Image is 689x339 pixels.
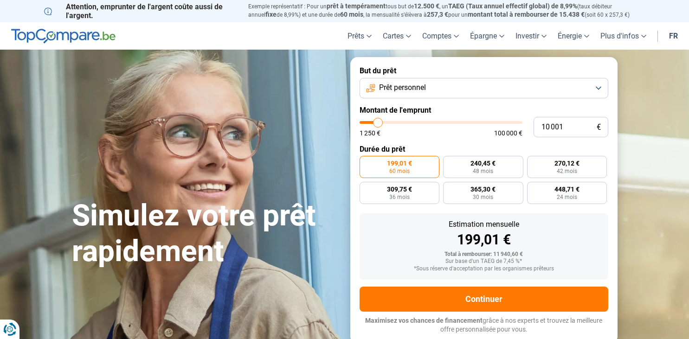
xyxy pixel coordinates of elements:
div: Sur base d'un TAEG de 7,45 %* [367,258,601,265]
div: *Sous réserve d'acceptation par les organismes prêteurs [367,266,601,272]
a: Épargne [464,22,510,50]
span: 270,12 € [554,160,580,166]
span: 240,45 € [470,160,496,166]
p: grâce à nos experts et trouvez la meilleure offre personnalisée pour vous. [360,316,608,334]
a: Cartes [377,22,417,50]
div: Estimation mensuelle [367,221,601,228]
span: 100 000 € [494,130,522,136]
span: 60 mois [389,168,410,174]
span: 257,3 € [427,11,448,18]
a: Prêts [342,22,377,50]
span: 12.500 € [414,2,439,10]
span: € [597,123,601,131]
div: Total à rembourser: 11 940,60 € [367,251,601,258]
a: fr [663,22,683,50]
label: Durée du prêt [360,145,608,154]
span: 48 mois [473,168,493,174]
a: Plus d'infos [595,22,652,50]
p: Attention, emprunter de l'argent coûte aussi de l'argent. [44,2,237,20]
span: 199,01 € [387,160,412,166]
span: Prêt personnel [379,83,426,93]
a: Comptes [417,22,464,50]
div: 199,01 € [367,233,601,247]
button: Continuer [360,287,608,312]
span: 309,75 € [387,186,412,192]
img: TopCompare [11,29,116,44]
span: fixe [265,11,277,18]
span: 30 mois [473,194,493,200]
a: Énergie [552,22,595,50]
h1: Simulez votre prêt rapidement [72,198,339,269]
label: Montant de l'emprunt [360,106,608,115]
span: 448,71 € [554,186,580,192]
span: 36 mois [389,194,410,200]
a: Investir [510,22,552,50]
span: montant total à rembourser de 15.438 € [468,11,585,18]
span: 60 mois [340,11,363,18]
span: 1 250 € [360,130,380,136]
span: prêt à tempérament [327,2,386,10]
button: Prêt personnel [360,78,608,98]
p: Exemple représentatif : Pour un tous but de , un (taux débiteur annuel de 8,99%) et une durée de ... [248,2,645,19]
label: But du prêt [360,66,608,75]
span: Maximisez vos chances de financement [365,317,483,324]
span: 42 mois [557,168,577,174]
span: 365,30 € [470,186,496,192]
span: 24 mois [557,194,577,200]
span: TAEG (Taux annuel effectif global) de 8,99% [448,2,577,10]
